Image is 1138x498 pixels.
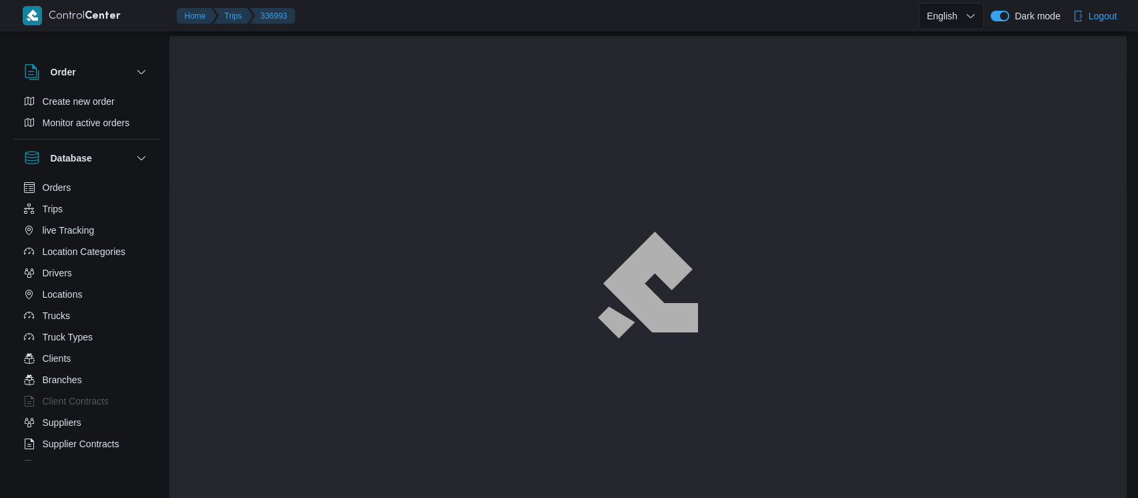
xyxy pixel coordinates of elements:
button: Trucks [19,305,155,326]
button: Location Categories [19,241,155,262]
button: Drivers [19,262,155,284]
button: Trips [19,198,155,220]
button: Trips [214,8,253,24]
button: Suppliers [19,412,155,433]
span: Trips [43,201,63,217]
button: Clients [19,348,155,369]
div: Database [13,177,160,466]
span: Suppliers [43,415,81,431]
span: Devices [43,457,76,473]
button: Locations [19,284,155,305]
span: Create new order [43,93,115,109]
button: Branches [19,369,155,391]
span: Truck Types [43,329,93,345]
button: Home [177,8,217,24]
div: Order [13,91,160,139]
span: Locations [43,286,83,302]
button: Order [24,64,149,80]
span: Clients [43,350,71,366]
span: Dark mode [1009,11,1060,21]
h3: Order [51,64,76,80]
span: Branches [43,372,82,388]
span: Drivers [43,265,72,281]
span: Logout [1089,8,1117,24]
b: Center [85,11,121,21]
span: live Tracking [43,222,95,238]
button: Supplier Contracts [19,433,155,455]
button: live Tracking [19,220,155,241]
span: Location Categories [43,244,126,260]
button: 336993 [250,8,295,24]
button: Monitor active orders [19,112,155,134]
h3: Database [51,150,92,166]
img: ILLA Logo [605,240,691,330]
button: Truck Types [19,326,155,348]
button: Client Contracts [19,391,155,412]
span: Trucks [43,308,70,324]
span: Monitor active orders [43,115,130,131]
span: Supplier Contracts [43,436,119,452]
button: Orders [19,177,155,198]
button: Create new order [19,91,155,112]
button: Devices [19,455,155,476]
span: Client Contracts [43,393,109,409]
span: Orders [43,180,71,196]
img: X8yXhbKr1z7QwAAAABJRU5ErkJggg== [23,6,42,25]
button: Database [24,150,149,166]
button: Logout [1067,3,1123,29]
